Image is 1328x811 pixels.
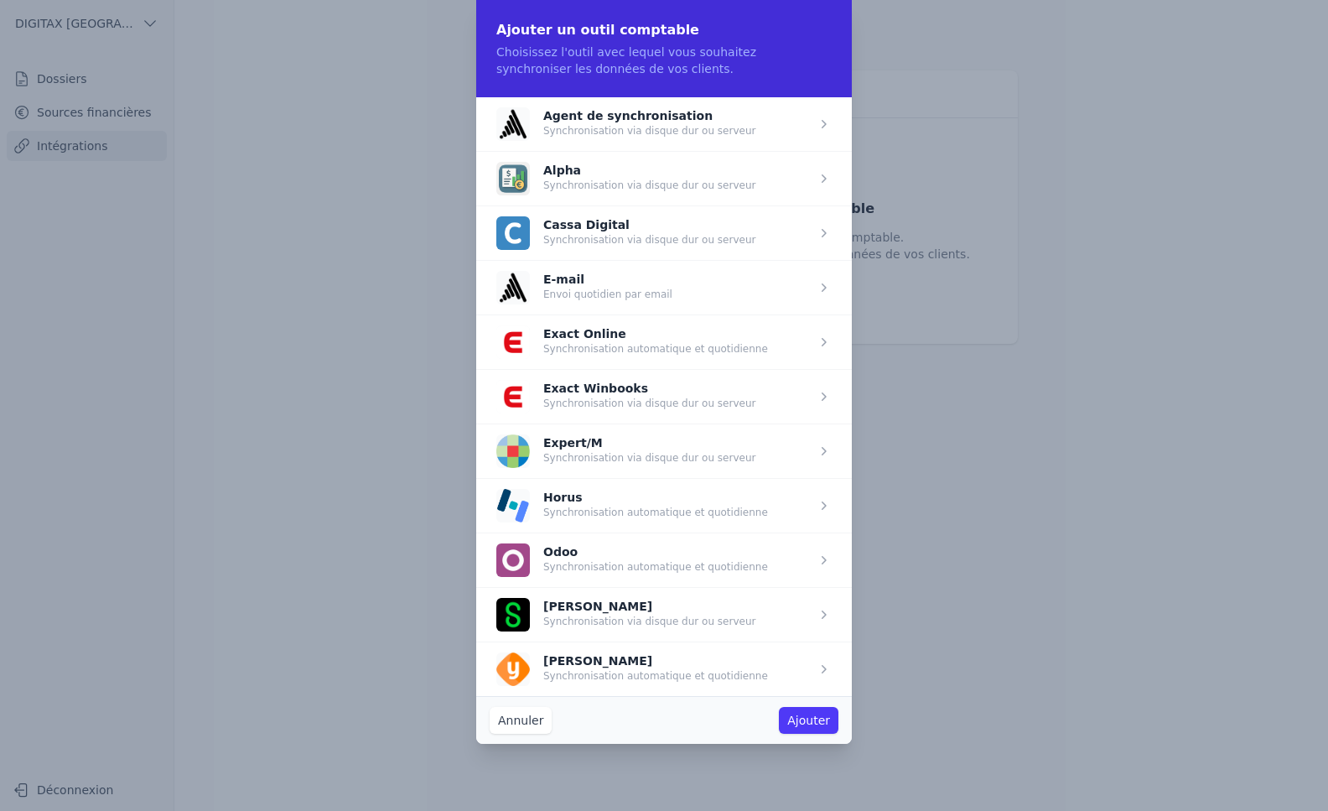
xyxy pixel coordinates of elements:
button: Annuler [490,707,552,734]
button: Agent de synchronisation Synchronisation via disque dur ou serveur [496,107,755,141]
p: Odoo [543,547,768,557]
button: Ajouter [779,707,838,734]
p: Horus [543,492,768,502]
p: Alpha [543,165,755,175]
button: E-mail Envoi quotidien par email [496,271,672,304]
button: Alpha Synchronisation via disque dur ou serveur [496,162,755,195]
p: [PERSON_NAME] [543,601,755,611]
button: Horus Synchronisation automatique et quotidienne [496,489,768,522]
h2: Ajouter un outil comptable [496,20,832,40]
button: Odoo Synchronisation automatique et quotidienne [496,543,768,577]
button: Exact Online Synchronisation automatique et quotidienne [496,325,768,359]
p: Expert/M [543,438,755,448]
p: Agent de synchronisation [543,111,755,121]
p: Exact Winbooks [543,383,755,393]
p: Choisissez l'outil avec lequel vous souhaitez synchroniser les données de vos clients. [496,44,832,77]
p: [PERSON_NAME] [543,656,768,666]
button: Expert/M Synchronisation via disque dur ou serveur [496,434,755,468]
button: Exact Winbooks Synchronisation via disque dur ou serveur [496,380,755,413]
button: [PERSON_NAME] Synchronisation via disque dur ou serveur [496,598,755,632]
p: Cassa Digital [543,220,755,230]
button: [PERSON_NAME] Synchronisation automatique et quotidienne [496,652,768,686]
p: E-mail [543,274,672,284]
button: Cassa Digital Synchronisation via disque dur ou serveur [496,216,755,250]
p: Exact Online [543,329,768,339]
